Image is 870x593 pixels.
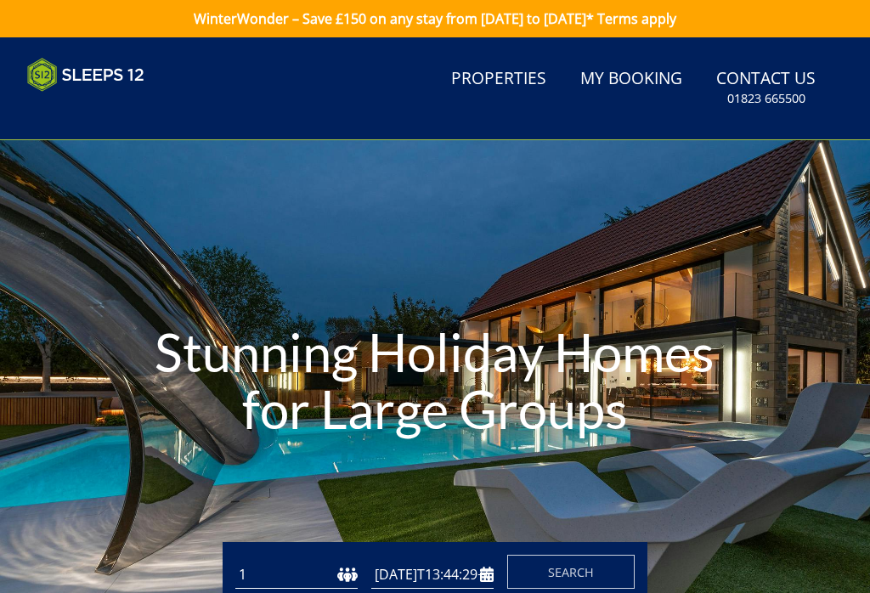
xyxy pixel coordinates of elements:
[507,555,635,589] button: Search
[709,60,822,116] a: Contact Us01823 665500
[131,290,740,472] h1: Stunning Holiday Homes for Large Groups
[727,90,805,107] small: 01823 665500
[371,561,494,589] input: Arrival Date
[444,60,553,99] a: Properties
[548,564,594,580] span: Search
[19,102,197,116] iframe: Customer reviews powered by Trustpilot
[573,60,689,99] a: My Booking
[27,58,144,92] img: Sleeps 12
